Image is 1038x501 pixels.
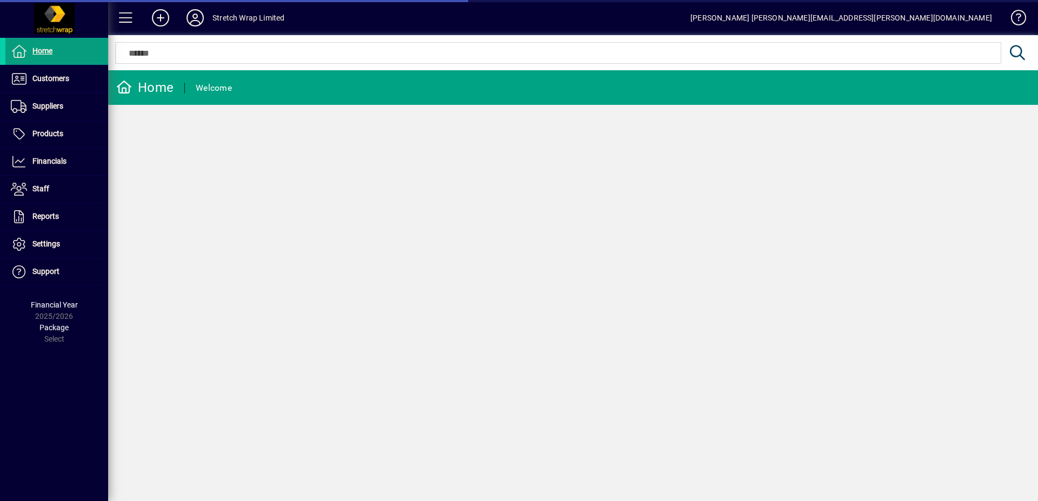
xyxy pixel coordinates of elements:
[32,239,60,248] span: Settings
[5,148,108,175] a: Financials
[5,93,108,120] a: Suppliers
[32,102,63,110] span: Suppliers
[31,300,78,309] span: Financial Year
[116,79,174,96] div: Home
[178,8,212,28] button: Profile
[212,9,285,26] div: Stretch Wrap Limited
[5,258,108,285] a: Support
[143,8,178,28] button: Add
[32,267,59,276] span: Support
[690,9,992,26] div: [PERSON_NAME] [PERSON_NAME][EMAIL_ADDRESS][PERSON_NAME][DOMAIN_NAME]
[5,65,108,92] a: Customers
[196,79,232,97] div: Welcome
[32,212,59,221] span: Reports
[39,323,69,332] span: Package
[32,46,52,55] span: Home
[32,129,63,138] span: Products
[5,203,108,230] a: Reports
[32,74,69,83] span: Customers
[1003,2,1024,37] a: Knowledge Base
[5,176,108,203] a: Staff
[5,231,108,258] a: Settings
[32,184,49,193] span: Staff
[32,157,66,165] span: Financials
[5,121,108,148] a: Products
